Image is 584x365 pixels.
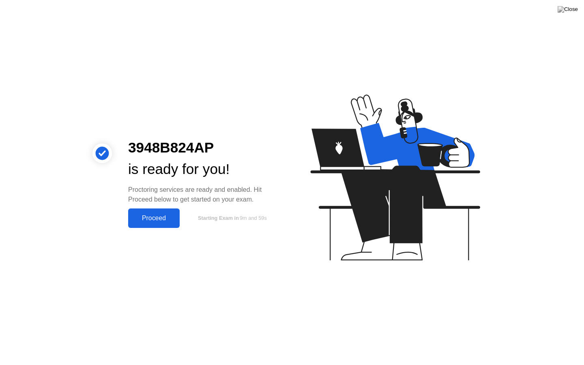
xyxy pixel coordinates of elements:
[128,185,279,204] div: Proctoring services are ready and enabled. Hit Proceed below to get started on your exam.
[128,159,279,180] div: is ready for you!
[128,137,279,159] div: 3948B824AP
[558,6,578,13] img: Close
[184,210,279,226] button: Starting Exam in9m and 59s
[240,215,267,221] span: 9m and 59s
[131,215,177,222] div: Proceed
[128,208,180,228] button: Proceed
